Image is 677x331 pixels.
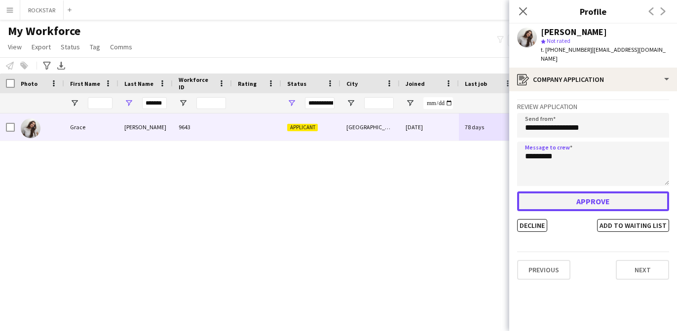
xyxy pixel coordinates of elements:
[423,97,453,109] input: Joined Filter Input
[406,99,414,108] button: Open Filter Menu
[20,0,64,20] button: ROCKSTAR
[179,76,214,91] span: Workforce ID
[238,80,257,87] span: Rating
[124,80,153,87] span: Last Name
[547,37,570,44] span: Not rated
[124,99,133,108] button: Open Filter Menu
[8,24,80,38] span: My Workforce
[517,102,669,111] h3: Review Application
[340,113,400,141] div: [GEOGRAPHIC_DATA]
[364,97,394,109] input: City Filter Input
[346,80,358,87] span: City
[541,46,592,53] span: t. [PHONE_NUMBER]
[90,42,100,51] span: Tag
[179,99,188,108] button: Open Filter Menu
[509,68,677,91] div: Company application
[287,99,296,108] button: Open Filter Menu
[106,40,136,53] a: Comms
[70,80,100,87] span: First Name
[287,80,306,87] span: Status
[508,35,557,46] button: Everyone9,828
[346,99,355,108] button: Open Filter Menu
[70,99,79,108] button: Open Filter Menu
[509,5,677,18] h3: Profile
[8,42,22,51] span: View
[287,124,318,131] span: Applicant
[541,28,607,37] div: [PERSON_NAME]
[88,97,113,109] input: First Name Filter Input
[61,42,80,51] span: Status
[616,260,669,280] button: Next
[4,40,26,53] a: View
[459,113,518,141] div: 78 days
[55,60,67,72] app-action-btn: Export XLSX
[21,118,40,138] img: Grace Germain
[465,80,487,87] span: Last job
[597,219,669,232] button: Add to waiting list
[118,113,173,141] div: [PERSON_NAME]
[400,113,459,141] div: [DATE]
[21,80,38,87] span: Photo
[541,46,666,62] span: | [EMAIL_ADDRESS][DOMAIN_NAME]
[173,113,232,141] div: 9643
[28,40,55,53] a: Export
[406,80,425,87] span: Joined
[110,42,132,51] span: Comms
[64,113,118,141] div: Grace
[32,42,51,51] span: Export
[196,97,226,109] input: Workforce ID Filter Input
[57,40,84,53] a: Status
[41,60,53,72] app-action-btn: Advanced filters
[142,97,167,109] input: Last Name Filter Input
[517,191,669,211] button: Approve
[517,219,547,232] button: Decline
[86,40,104,53] a: Tag
[517,260,570,280] button: Previous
